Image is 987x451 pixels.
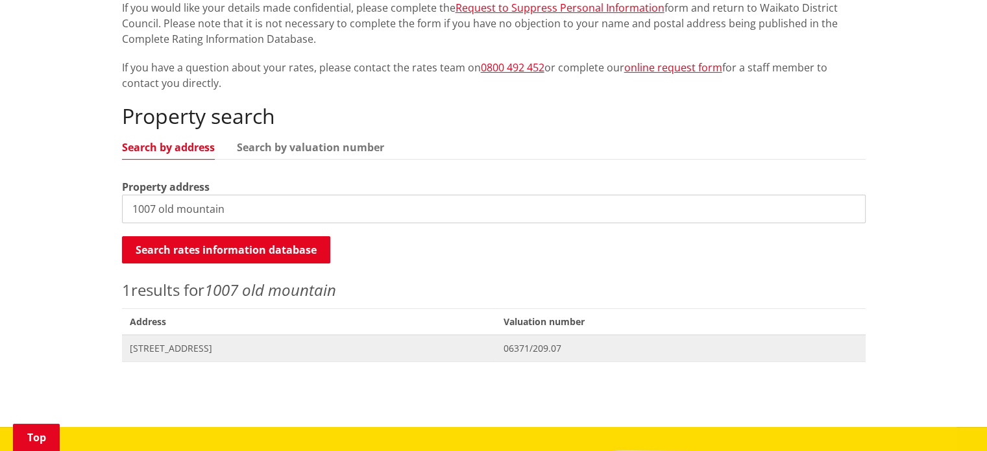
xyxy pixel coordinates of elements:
[130,342,489,355] span: [STREET_ADDRESS]
[13,424,60,451] a: Top
[481,60,544,75] a: 0800 492 452
[122,60,866,91] p: If you have a question about your rates, please contact the rates team on or complete our for a s...
[122,308,496,335] span: Address
[122,179,210,195] label: Property address
[122,195,866,223] input: e.g. Duke Street NGARUAWAHIA
[122,279,131,300] span: 1
[496,308,865,335] span: Valuation number
[504,342,857,355] span: 06371/209.07
[204,279,336,300] em: 1007 old mountain
[927,396,974,443] iframe: Messenger Launcher
[122,236,330,263] button: Search rates information database
[122,142,215,152] a: Search by address
[122,104,866,128] h2: Property search
[237,142,384,152] a: Search by valuation number
[456,1,664,15] a: Request to Suppress Personal Information
[624,60,722,75] a: online request form
[122,335,866,361] a: [STREET_ADDRESS] 06371/209.07
[122,278,866,302] p: results for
